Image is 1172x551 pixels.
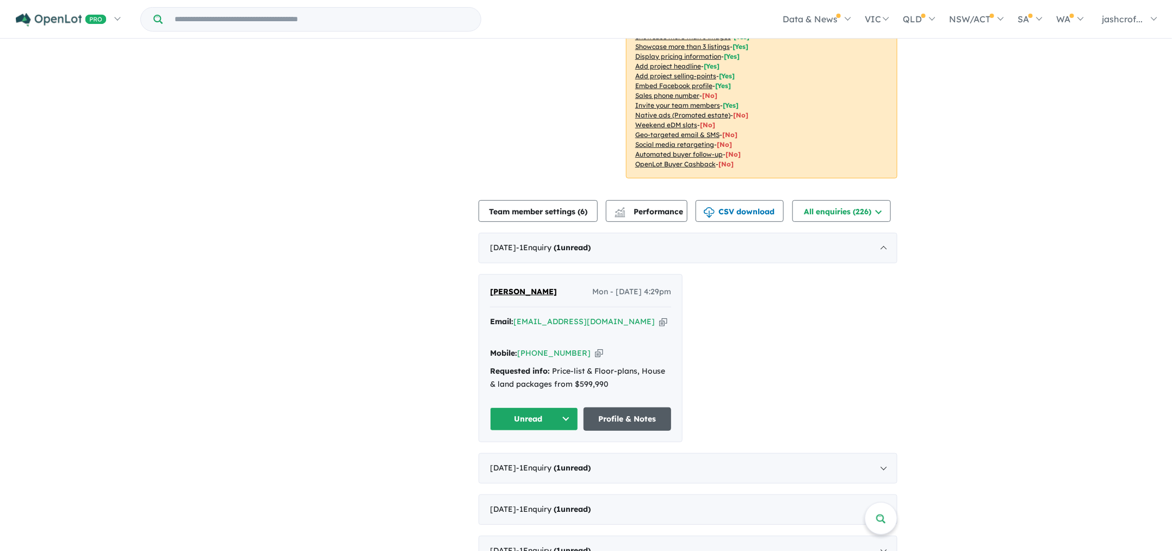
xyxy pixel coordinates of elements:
[615,211,625,218] img: bar-chart.svg
[554,243,591,252] strong: ( unread)
[635,140,714,148] u: Social media retargeting
[490,287,557,296] span: [PERSON_NAME]
[556,463,561,473] span: 1
[490,348,517,358] strong: Mobile:
[715,82,731,90] span: [ Yes ]
[635,101,720,109] u: Invite your team members
[516,243,591,252] span: - 1 Enquir y
[554,504,591,514] strong: ( unread)
[635,111,730,119] u: Native ads (Promoted estate)
[490,366,550,376] strong: Requested info:
[490,365,671,391] div: Price-list & Floor-plans, House & land packages from $599,990
[513,317,655,326] a: [EMAIL_ADDRESS][DOMAIN_NAME]
[635,150,723,158] u: Automated buyer follow-up
[718,160,734,168] span: [No]
[615,207,625,213] img: line-chart.svg
[717,140,732,148] span: [No]
[719,72,735,80] span: [ Yes ]
[635,121,697,129] u: Weekend eDM slots
[704,62,720,70] span: [ Yes ]
[490,407,578,431] button: Unread
[696,200,784,222] button: CSV download
[635,160,716,168] u: OpenLot Buyer Cashback
[702,91,717,100] span: [ No ]
[479,200,598,222] button: Team member settings (6)
[606,200,687,222] button: Performance
[479,233,897,263] div: [DATE]
[626,3,897,178] p: Your project is only comparing to other top-performing projects in your area: - - - - - - - - - -...
[722,131,737,139] span: [No]
[792,200,891,222] button: All enquiries (226)
[733,111,748,119] span: [No]
[16,13,107,27] img: Openlot PRO Logo White
[517,348,591,358] a: [PHONE_NUMBER]
[516,504,591,514] span: - 1 Enquir y
[516,463,591,473] span: - 1 Enquir y
[165,8,479,31] input: Try estate name, suburb, builder or developer
[479,494,897,525] div: [DATE]
[556,243,561,252] span: 1
[635,52,721,60] u: Display pricing information
[700,121,715,129] span: [No]
[635,72,716,80] u: Add project selling-points
[554,463,591,473] strong: ( unread)
[479,453,897,484] div: [DATE]
[490,317,513,326] strong: Email:
[580,207,585,216] span: 6
[635,82,712,90] u: Embed Facebook profile
[704,207,715,218] img: download icon
[1102,14,1143,24] span: jashcrof...
[733,42,748,51] span: [ Yes ]
[490,286,557,299] a: [PERSON_NAME]
[592,286,671,299] span: Mon - [DATE] 4:29pm
[595,348,603,359] button: Copy
[616,207,683,216] span: Performance
[659,316,667,327] button: Copy
[635,62,701,70] u: Add project headline
[584,407,672,431] a: Profile & Notes
[635,42,730,51] u: Showcase more than 3 listings
[723,101,739,109] span: [ Yes ]
[725,150,741,158] span: [No]
[556,504,561,514] span: 1
[635,131,720,139] u: Geo-targeted email & SMS
[724,52,740,60] span: [ Yes ]
[635,91,699,100] u: Sales phone number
